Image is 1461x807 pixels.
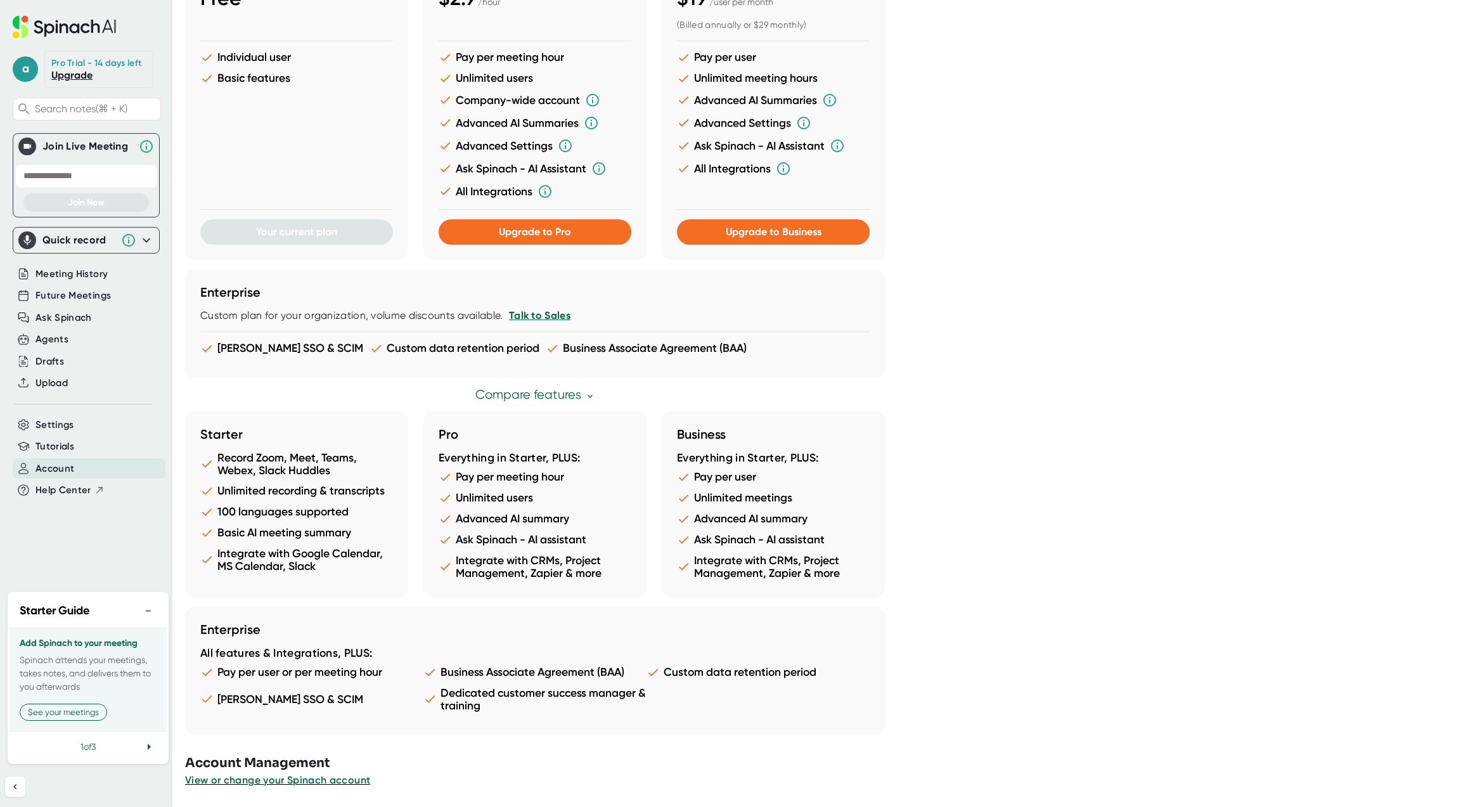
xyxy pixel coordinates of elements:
li: Ask Spinach - AI Assistant [677,138,870,153]
button: Upgrade to Business [677,219,870,245]
div: Everything in Starter, PLUS: [677,451,870,465]
div: (Billed annually or $29 monthly) [677,20,870,31]
button: Your current plan [200,219,393,245]
li: Ask Spinach - AI Assistant [439,161,631,176]
li: Integrate with CRMs, Project Management, Zapier & more [439,554,631,579]
li: Advanced AI summary [439,512,631,526]
li: Pay per meeting hour [439,51,631,64]
li: Unlimited meeting hours [677,72,870,85]
button: − [140,602,157,620]
h3: Account Management [185,754,1461,773]
li: Unlimited meetings [677,491,870,505]
button: Ask Spinach [35,311,92,325]
button: Tutorials [35,439,74,454]
li: Business Associate Agreement (BAA) [546,342,747,355]
button: Agents [35,332,68,347]
li: Ask Spinach - AI assistant [439,533,631,546]
li: Individual user [200,51,393,64]
a: Upgrade [51,69,93,81]
button: View or change your Spinach account [185,773,370,788]
h3: Add Spinach to your meeting [20,638,157,649]
li: Pay per user [677,470,870,484]
h3: Starter [200,427,393,442]
div: Everything in Starter, PLUS: [439,451,631,465]
button: Settings [35,418,74,432]
li: Advanced Settings [439,138,631,153]
span: Your current plan [256,226,337,238]
h3: Enterprise [200,285,870,300]
div: Quick record [42,234,115,247]
li: Basic AI meeting summary [200,526,393,539]
button: See your meetings [20,704,107,721]
li: Advanced Settings [677,115,870,131]
li: Unlimited users [439,72,631,85]
li: Unlimited recording & transcripts [200,484,393,498]
span: 1 of 3 [80,742,96,752]
button: Upload [35,376,68,391]
span: a [13,56,38,82]
li: Custom data retention period [647,666,870,679]
li: Dedicated customer success manager & training [423,687,647,712]
li: Business Associate Agreement (BAA) [423,666,647,679]
li: Advanced AI Summaries [677,93,870,108]
button: Join Now [23,193,149,212]
div: Pro Trial - 14 days left [51,58,141,69]
h3: Enterprise [200,622,870,637]
a: Compare features [475,387,595,402]
li: Basic features [200,72,393,85]
button: Account [35,462,74,476]
button: Collapse sidebar [5,777,25,797]
li: Integrate with CRMs, Project Management, Zapier & more [677,554,870,579]
div: Join Live MeetingJoin Live Meeting [18,134,154,159]
li: Record Zoom, Meet, Teams, Webex, Slack Huddles [200,451,393,477]
span: Upgrade to Business [726,226,821,238]
button: Help Center [35,483,105,498]
h3: Pro [439,427,631,442]
span: Join Now [68,197,105,208]
button: Drafts [35,354,64,369]
li: Advanced AI Summaries [439,115,631,131]
li: Ask Spinach - AI assistant [677,533,870,546]
img: Join Live Meeting [21,140,34,153]
h2: Starter Guide [20,602,89,619]
span: Help Center [35,483,91,498]
a: Talk to Sales [509,309,570,321]
li: [PERSON_NAME] SSO & SCIM [200,687,423,712]
li: All Integrations [677,161,870,176]
span: Upgrade to Pro [499,226,571,238]
li: Pay per user or per meeting hour [200,666,423,679]
button: Future Meetings [35,288,111,303]
li: Advanced AI summary [677,512,870,526]
span: View or change your Spinach account [185,774,370,786]
button: Meeting History [35,267,108,281]
li: Pay per user [677,51,870,64]
li: 100 languages supported [200,505,393,519]
div: Quick record [18,228,154,253]
li: Company-wide account [439,93,631,108]
li: Integrate with Google Calendar, MS Calendar, Slack [200,547,393,572]
div: Custom plan for your organization, volume discounts available. [200,309,870,322]
button: Upgrade to Pro [439,219,631,245]
li: Custom data retention period [370,342,539,355]
p: Spinach attends your meetings, takes notes, and delivers them to you afterwards [20,654,157,694]
span: Search notes (⌘ + K) [35,103,157,115]
li: Pay per meeting hour [439,470,631,484]
li: [PERSON_NAME] SSO & SCIM [200,342,363,355]
h3: Business [677,427,870,442]
li: Unlimited users [439,491,631,505]
div: Join Live Meeting [42,140,132,153]
div: All features & Integrations, PLUS: [200,647,870,661]
li: All Integrations [439,184,631,199]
